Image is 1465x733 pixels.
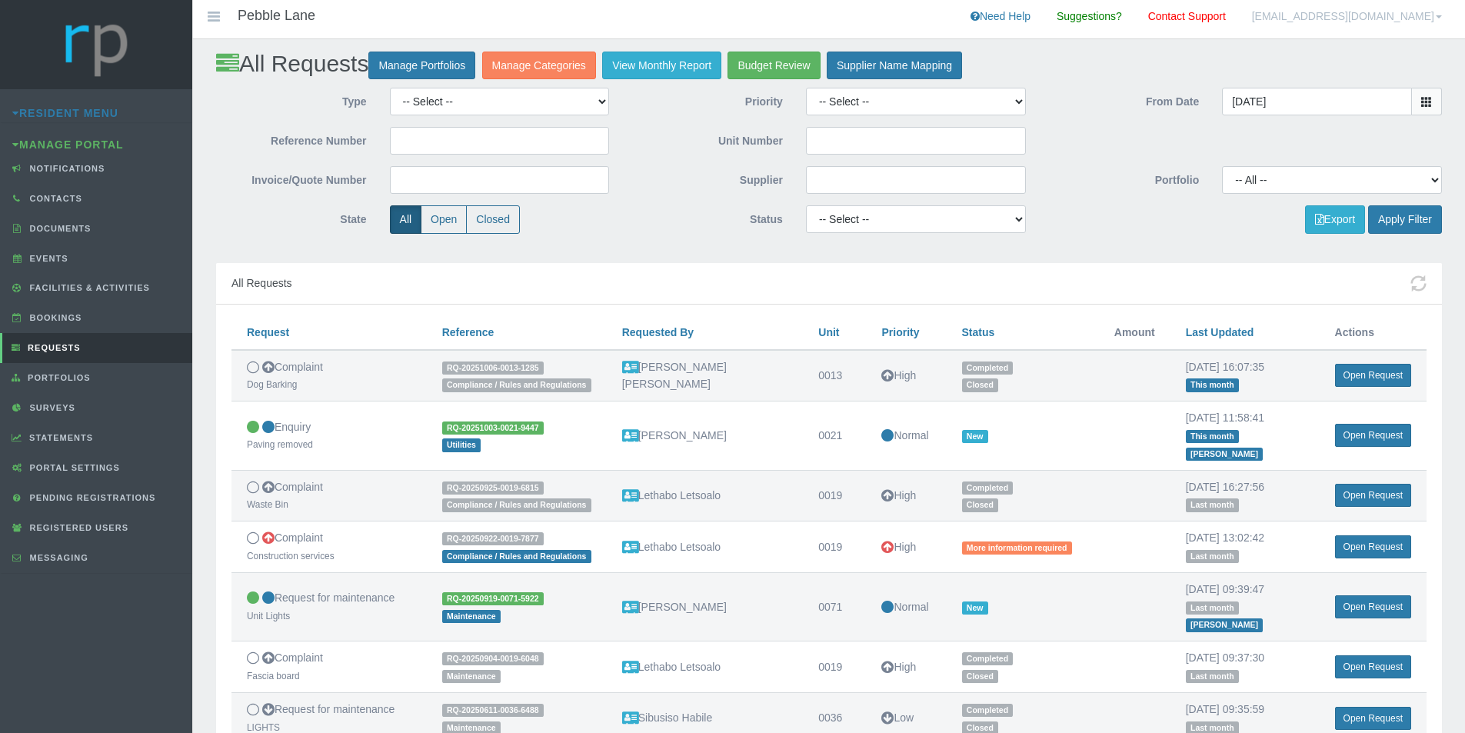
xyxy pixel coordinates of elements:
[803,521,866,573] td: 0019
[866,521,946,573] td: High
[1186,550,1239,563] span: Last month
[24,373,91,382] span: Portfolios
[12,138,124,151] a: Manage Portal
[803,401,866,470] td: 0021
[1170,350,1320,401] td: [DATE] 16:07:35
[728,52,820,80] a: Budget Review
[442,481,544,495] span: RQ-20250925-0019-6815
[442,326,494,338] a: Reference
[238,8,315,24] h4: Pebble Lane
[622,326,694,338] a: Requested By
[803,641,866,693] td: 0019
[621,205,794,228] label: Status
[26,463,120,472] span: Portal Settings
[390,205,422,234] label: All
[962,704,1014,717] span: Completed
[1186,618,1264,631] span: [PERSON_NAME]
[231,470,427,521] td: Complaint
[607,641,804,693] td: Lethabo Letsoalo
[26,493,156,502] span: Pending Registrations
[621,166,794,189] label: Supplier
[216,51,1442,79] h2: All Requests
[866,350,946,401] td: High
[1170,521,1320,573] td: [DATE] 13:02:42
[1037,166,1211,189] label: Portfolio
[231,350,427,401] td: Complaint
[1170,470,1320,521] td: [DATE] 16:27:56
[442,438,481,451] span: Utilities
[26,523,128,532] span: Registered Users
[442,532,544,545] span: RQ-20250922-0019-7877
[1368,205,1442,234] button: Apply Filter
[26,553,88,562] span: Messaging
[442,550,591,563] span: Compliance / Rules and Regulations
[26,194,82,203] span: Contacts
[962,362,1014,375] span: Completed
[1335,364,1411,387] a: Open Request
[466,205,520,234] label: Closed
[26,254,68,263] span: Events
[247,671,300,681] small: Fascia board
[216,263,1442,305] div: All Requests
[1186,430,1239,443] span: This month
[962,481,1014,495] span: Completed
[881,326,919,338] a: Priority
[247,439,313,450] small: Paving removed
[247,722,280,733] small: LIGHTS
[1335,424,1411,447] a: Open Request
[1335,326,1374,338] span: Actions
[621,127,794,150] label: Unit Number
[1037,88,1211,111] label: From Date
[803,350,866,401] td: 0013
[205,166,378,189] label: Invoice/Quote Number
[1186,378,1239,391] span: This month
[442,610,501,623] span: Maintenance
[866,470,946,521] td: High
[1170,572,1320,641] td: [DATE] 09:39:47
[866,401,946,470] td: Normal
[231,521,427,573] td: Complaint
[803,470,866,521] td: 0019
[803,572,866,641] td: 0071
[866,572,946,641] td: Normal
[1335,655,1411,678] a: Open Request
[25,433,93,442] span: Statements
[962,541,1072,555] span: More information required
[1335,484,1411,507] a: Open Request
[1335,535,1411,558] a: Open Request
[602,52,721,80] a: View Monthly Report
[247,326,289,338] a: Request
[442,421,544,435] span: RQ-20251003-0021-9447
[26,283,150,292] span: Facilities & Activities
[247,551,335,561] small: Construction services
[26,403,75,412] span: Surveys
[818,326,839,338] a: Unit
[1335,707,1411,730] a: Open Request
[205,205,378,228] label: State
[247,499,288,510] small: Waste Bin
[1186,448,1264,461] span: [PERSON_NAME]
[607,572,804,641] td: [PERSON_NAME]
[205,127,378,150] label: Reference Number
[26,164,105,173] span: Notifications
[962,378,999,391] span: Closed
[24,343,81,352] span: Requests
[26,224,92,233] span: Documents
[962,670,999,683] span: Closed
[621,88,794,111] label: Priority
[962,652,1014,665] span: Completed
[1114,326,1155,338] span: Amount
[368,52,475,80] a: Manage Portfolios
[1186,498,1239,511] span: Last month
[231,401,427,470] td: Enquiry
[607,470,804,521] td: Lethabo Letsoalo
[26,313,82,322] span: Bookings
[1186,670,1239,683] span: Last month
[442,362,544,375] span: RQ-20251006-0013-1285
[962,430,988,443] span: New
[442,592,544,605] span: RQ-20250919-0071-5922
[247,379,297,390] small: Dog Barking
[607,401,804,470] td: [PERSON_NAME]
[247,611,290,621] small: Unit Lights
[442,498,591,511] span: Compliance / Rules and Regulations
